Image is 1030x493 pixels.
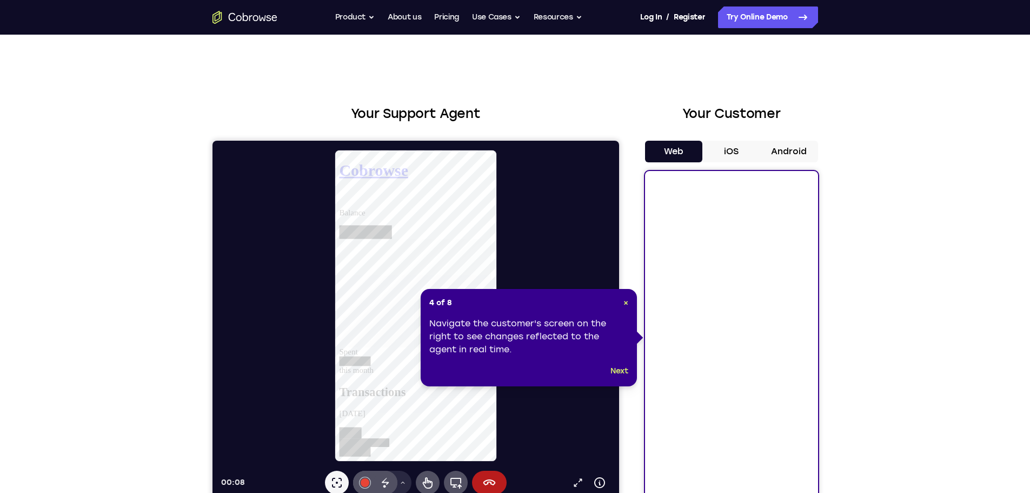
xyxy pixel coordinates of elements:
[141,330,164,354] button: Colore note
[112,330,136,354] button: Puntatore laser
[640,6,662,28] a: Log In
[212,104,619,123] h2: Your Support Agent
[623,298,628,308] button: Close Tour
[355,331,376,353] a: Popout
[429,317,628,356] div: Navigate the customer's screen on the right to see changes reflected to the agent in real time.
[718,6,818,28] a: Try Online Demo
[203,330,227,354] button: Controllo da remoto
[260,330,294,354] button: Termina sessione
[231,330,255,354] button: Dispositivo completo
[434,6,459,28] a: Pricing
[161,330,185,354] button: Inchiostro a scomparsa
[760,141,818,162] button: Android
[674,6,705,28] a: Register
[388,6,421,28] a: About us
[623,298,628,307] span: ×
[610,365,628,378] button: Next
[534,6,582,28] button: Resources
[645,104,818,123] h2: Your Customer
[212,11,277,24] a: Go to the home page
[376,331,398,353] button: Informazioni sul dispositivo
[645,141,703,162] button: Web
[702,141,760,162] button: iOS
[182,330,199,354] button: Menu strumenti di disegno
[472,6,521,28] button: Use Cases
[666,11,669,24] span: /
[429,298,452,308] span: 4 of 8
[335,6,375,28] button: Product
